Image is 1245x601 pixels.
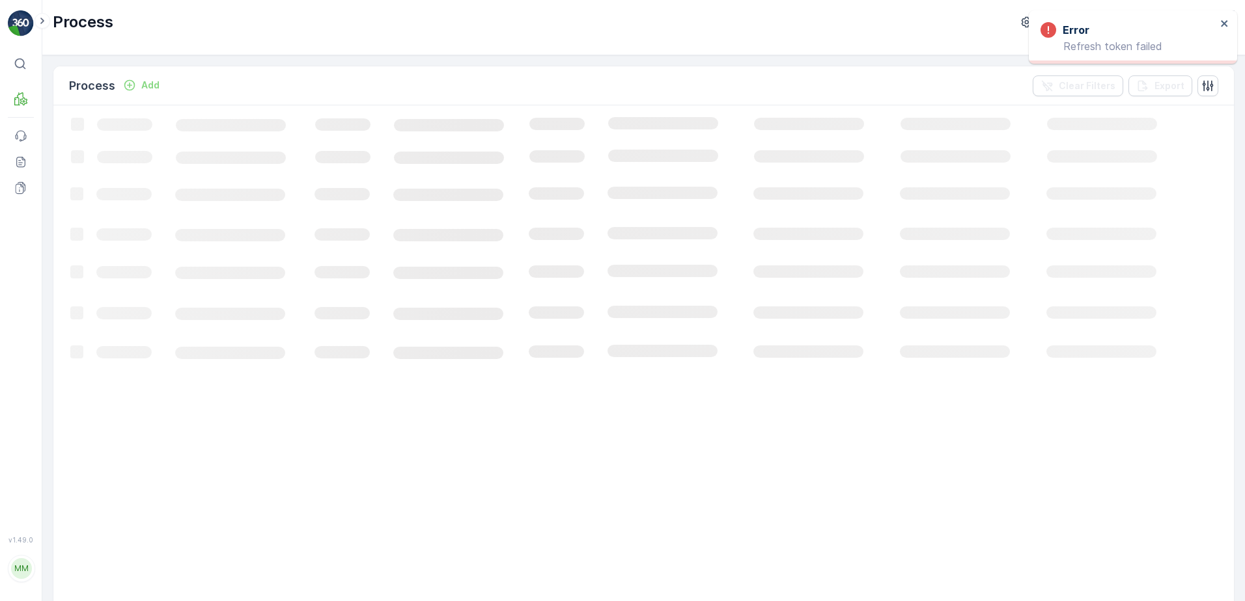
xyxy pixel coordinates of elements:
button: Export [1128,75,1192,96]
button: MM [8,546,34,591]
button: close [1220,18,1229,31]
div: MM [11,558,32,579]
p: Process [69,77,115,95]
button: Add [118,77,165,93]
p: Refresh token failed [1041,40,1216,52]
p: Add [141,79,160,92]
p: Export [1154,79,1184,92]
span: v 1.49.0 [8,536,34,544]
button: Clear Filters [1033,75,1123,96]
img: logo [8,10,34,36]
h3: Error [1063,22,1089,38]
p: Process [53,12,113,33]
p: Clear Filters [1059,79,1115,92]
